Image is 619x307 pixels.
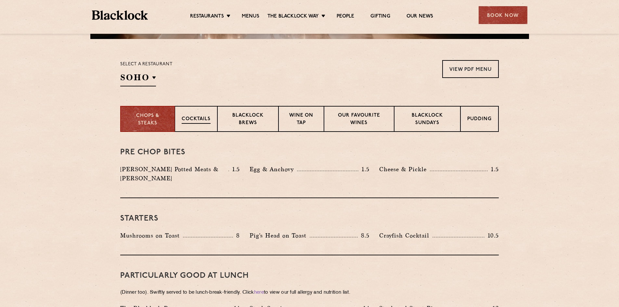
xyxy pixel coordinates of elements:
p: Mushrooms on Toast [120,231,183,240]
h3: PARTICULARLY GOOD AT LUNCH [120,272,499,280]
a: Gifting [370,13,390,20]
p: Chops & Steaks [127,112,168,127]
p: Our favourite wines [331,112,387,127]
p: Cheese & Pickle [379,165,430,174]
p: 8.5 [358,231,369,240]
a: Menus [242,13,259,20]
img: BL_Textured_Logo-footer-cropped.svg [92,10,148,20]
p: (Dinner too). Swiftly served to be lunch-break-friendly. Click to view our full allergy and nutri... [120,288,499,297]
a: here [254,290,264,295]
p: Pig's Head on Toast [250,231,310,240]
h3: Starters [120,214,499,223]
div: Book Now [479,6,527,24]
a: The Blacklock Way [267,13,319,20]
a: View PDF Menu [442,60,499,78]
p: Cocktails [182,116,211,124]
a: Our News [406,13,433,20]
p: 10.5 [484,231,499,240]
p: Select a restaurant [120,60,173,69]
p: Wine on Tap [285,112,317,127]
p: 1.5 [358,165,369,173]
p: 1.5 [229,165,240,173]
p: Blacklock Brews [224,112,272,127]
p: [PERSON_NAME] Potted Meats & [PERSON_NAME] [120,165,228,183]
p: Crayfish Cocktail [379,231,432,240]
a: People [337,13,354,20]
h3: Pre Chop Bites [120,148,499,157]
p: Pudding [467,116,492,124]
p: Egg & Anchovy [250,165,297,174]
p: 8 [233,231,240,240]
a: Restaurants [190,13,224,20]
p: 1.5 [488,165,499,173]
p: Blacklock Sundays [401,112,454,127]
h2: SOHO [120,72,156,86]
